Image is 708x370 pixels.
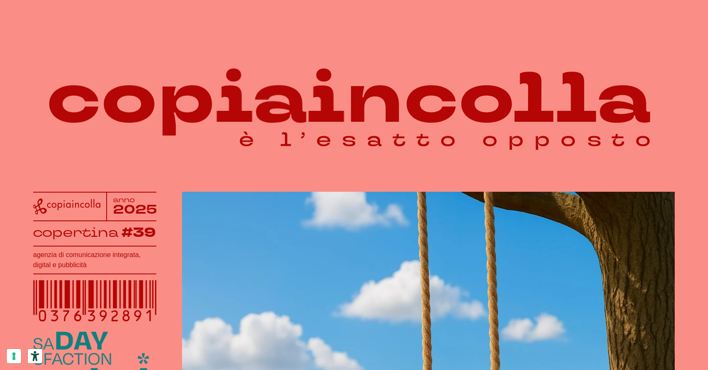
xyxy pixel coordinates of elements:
[28,349,42,363] button: Strumenti di accessibilità
[113,195,135,204] tspan: anno
[121,224,156,242] tspan: #39
[7,349,21,363] button: Le tue preferenze relative al consenso per le tecnologie di tracciamento
[32,224,118,241] tspan: copertina
[33,250,156,270] h1: agenzia di comunicazione integrata, digital e pubblicità
[113,201,157,218] tspan: 2025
